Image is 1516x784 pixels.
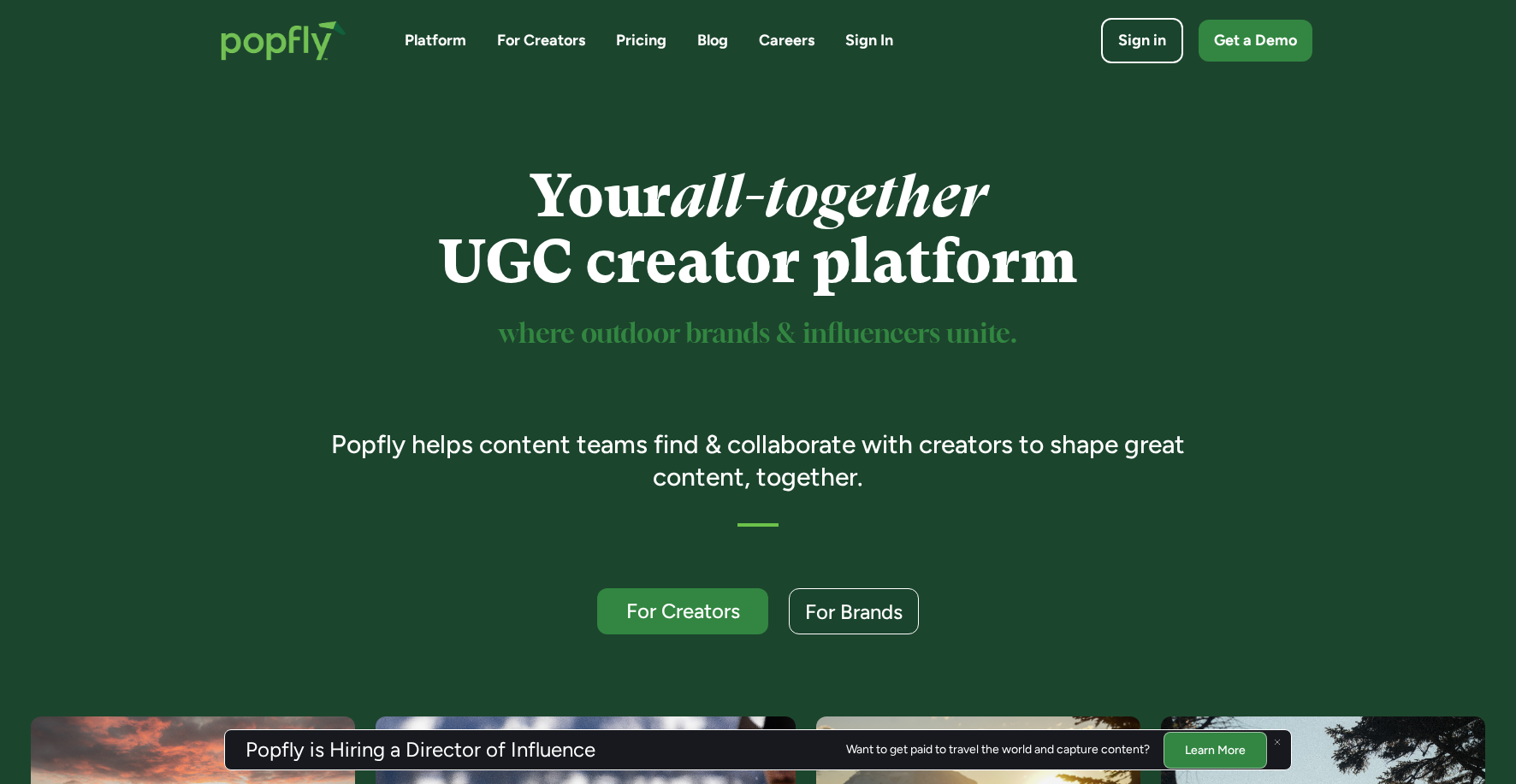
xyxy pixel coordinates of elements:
[497,30,585,51] a: For Creators
[1164,731,1267,768] a: Learn More
[759,30,814,51] a: Careers
[246,740,595,760] h3: Popfly is Hiring a Director of Influence
[613,600,753,622] div: For Creators
[307,428,1210,492] h3: Popfly helps content teams find & collaborate with creators to shape great content, together.
[805,601,903,622] div: For Brands
[671,162,986,231] em: all-together
[1199,20,1312,62] a: Get a Demo
[1118,30,1166,51] div: Sign in
[697,30,728,51] a: Blog
[204,3,364,78] a: home
[499,321,1017,348] sup: where outdoor brands & influencers unite.
[1214,30,1297,51] div: Get a Demo
[789,588,919,634] a: For Brands
[307,163,1210,295] h1: Your UGC creator platform
[846,743,1150,757] div: Want to get paid to travel the world and capture content?
[845,30,893,51] a: Sign In
[616,30,666,51] a: Pricing
[597,588,768,634] a: For Creators
[1101,18,1183,63] a: Sign in
[405,30,466,51] a: Platform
